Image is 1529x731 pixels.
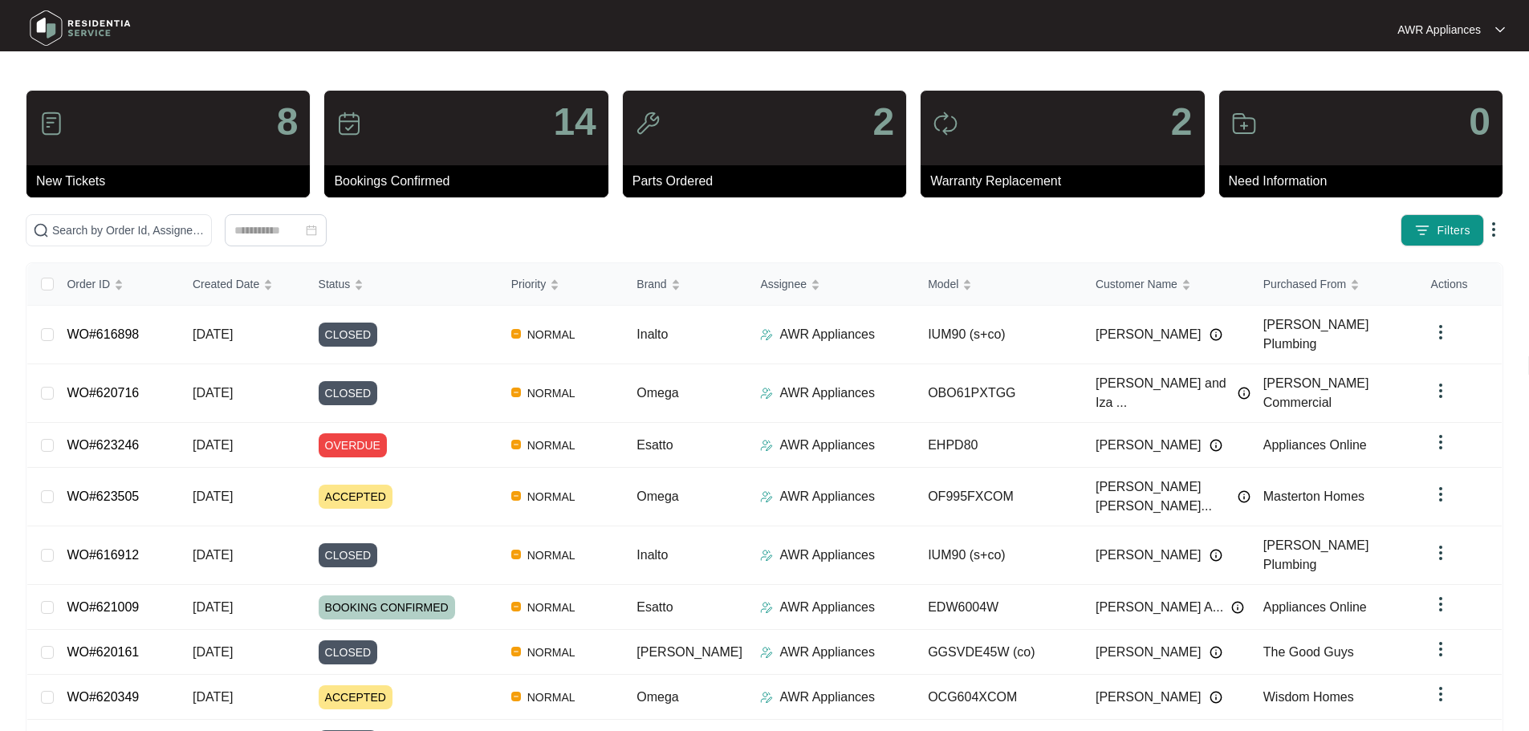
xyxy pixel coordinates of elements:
[1263,438,1367,452] span: Appliances Online
[511,692,521,701] img: Vercel Logo
[760,646,773,659] img: Assigner Icon
[193,438,233,452] span: [DATE]
[1431,381,1450,400] img: dropdown arrow
[760,601,773,614] img: Assigner Icon
[1210,328,1222,341] img: Info icon
[1171,103,1193,141] p: 2
[1263,645,1354,659] span: The Good Guys
[67,548,139,562] a: WO#616912
[635,111,661,136] img: icon
[1096,688,1202,707] span: [PERSON_NAME]
[521,487,582,506] span: NORMAL
[67,438,139,452] a: WO#623246
[636,275,666,293] span: Brand
[521,546,582,565] span: NORMAL
[1210,646,1222,659] img: Info icon
[511,440,521,449] img: Vercel Logo
[1495,26,1505,34] img: dropdown arrow
[319,381,378,405] span: CLOSED
[1431,323,1450,342] img: dropdown arrow
[36,172,310,191] p: New Tickets
[1210,439,1222,452] img: Info icon
[1263,600,1367,614] span: Appliances Online
[1263,690,1354,704] span: Wisdom Homes
[1431,543,1450,562] img: dropdown arrow
[521,643,582,662] span: NORMAL
[915,585,1083,630] td: EDW6004W
[1401,214,1484,246] button: filter iconFilters
[54,263,180,306] th: Order ID
[636,645,742,659] span: [PERSON_NAME]
[915,423,1083,468] td: EHPD80
[760,387,773,400] img: Assigner Icon
[511,388,521,397] img: Vercel Logo
[1414,222,1430,238] img: filter icon
[336,111,362,136] img: icon
[193,690,233,704] span: [DATE]
[636,600,673,614] span: Esatto
[1238,387,1250,400] img: Info icon
[779,436,875,455] p: AWR Appliances
[319,685,392,709] span: ACCEPTED
[1431,433,1450,452] img: dropdown arrow
[779,546,875,565] p: AWR Appliances
[521,384,582,403] span: NORMAL
[915,468,1083,526] td: OF995FXCOM
[1263,489,1364,503] span: Masterton Homes
[915,675,1083,720] td: OCG604XCOM
[319,543,378,567] span: CLOSED
[760,691,773,704] img: Assigner Icon
[1263,318,1369,351] span: [PERSON_NAME] Plumbing
[193,645,233,659] span: [DATE]
[1238,490,1250,503] img: Info icon
[511,550,521,559] img: Vercel Logo
[67,275,110,293] span: Order ID
[933,111,958,136] img: icon
[779,598,875,617] p: AWR Appliances
[636,489,678,503] span: Omega
[319,433,387,457] span: OVERDUE
[52,221,205,239] input: Search by Order Id, Assignee Name, Customer Name, Brand and Model
[1096,643,1202,662] span: [PERSON_NAME]
[747,263,915,306] th: Assignee
[928,275,958,293] span: Model
[67,690,139,704] a: WO#620349
[24,4,136,52] img: residentia service logo
[334,172,608,191] p: Bookings Confirmed
[636,438,673,452] span: Esatto
[636,386,678,400] span: Omega
[915,306,1083,364] td: IUM90 (s+co)
[1096,374,1230,412] span: [PERSON_NAME] and Iza ...
[760,275,807,293] span: Assignee
[319,323,378,347] span: CLOSED
[553,103,596,141] p: 14
[1469,103,1490,141] p: 0
[193,489,233,503] span: [DATE]
[521,598,582,617] span: NORMAL
[1431,485,1450,504] img: dropdown arrow
[1096,477,1230,516] span: [PERSON_NAME] [PERSON_NAME]...
[872,103,894,141] p: 2
[511,275,547,293] span: Priority
[1231,111,1257,136] img: icon
[1096,546,1202,565] span: [PERSON_NAME]
[1418,263,1502,306] th: Actions
[915,526,1083,585] td: IUM90 (s+co)
[193,548,233,562] span: [DATE]
[779,688,875,707] p: AWR Appliances
[1437,222,1470,239] span: Filters
[67,645,139,659] a: WO#620161
[39,111,64,136] img: icon
[1210,549,1222,562] img: Info icon
[930,172,1204,191] p: Warranty Replacement
[1397,22,1481,38] p: AWR Appliances
[760,549,773,562] img: Assigner Icon
[779,643,875,662] p: AWR Appliances
[636,690,678,704] span: Omega
[319,595,455,619] span: BOOKING CONFIRMED
[915,263,1083,306] th: Model
[521,325,582,344] span: NORMAL
[1231,601,1244,614] img: Info icon
[180,263,306,306] th: Created Date
[779,487,875,506] p: AWR Appliances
